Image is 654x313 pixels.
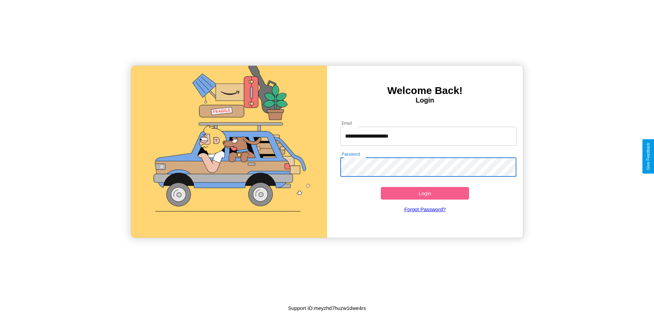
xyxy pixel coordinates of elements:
[646,143,651,170] div: Give Feedback
[327,96,523,104] h4: Login
[131,66,327,238] img: gif
[381,187,469,200] button: Login
[288,303,366,313] p: Support ID: meyzhd7huzw1dwe4rs
[327,85,523,96] h3: Welcome Back!
[342,120,352,126] label: Email
[337,200,513,219] a: Forgot Password?
[342,151,360,157] label: Password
